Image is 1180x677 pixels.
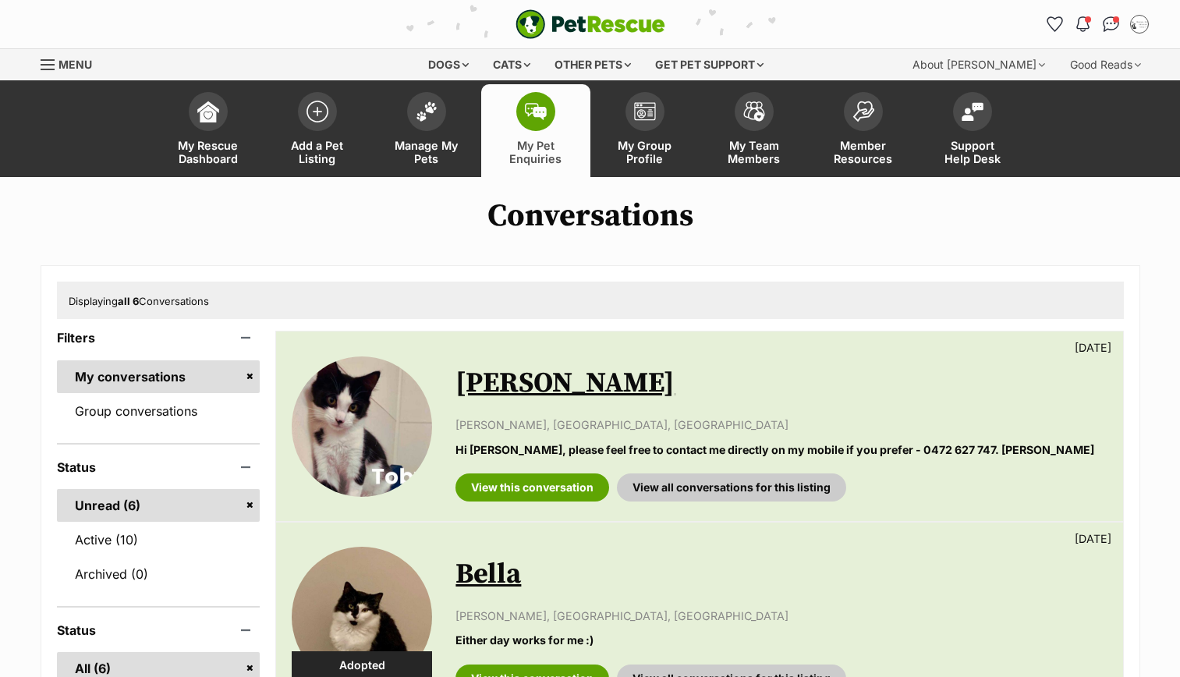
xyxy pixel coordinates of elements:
img: group-profile-icon-3fa3cf56718a62981997c0bc7e787c4b2cf8bcc04b72c1350f741eb67cf2f40e.svg [634,102,656,121]
img: add-pet-listing-icon-0afa8454b4691262ce3f59096e99ab1cd57d4a30225e0717b998d2c9b9846f56.svg [307,101,328,122]
a: My Group Profile [590,84,700,177]
a: [PERSON_NAME] [455,366,675,401]
img: dashboard-icon-eb2f2d2d3e046f16d808141f083e7271f6b2e854fb5c12c21221c1fb7104beca.svg [197,101,219,122]
div: Good Reads [1059,49,1152,80]
img: chat-41dd97257d64d25036548639549fe6c8038ab92f7586957e7f3b1b290dea8141.svg [1103,16,1119,32]
a: View this conversation [455,473,609,502]
div: Dogs [417,49,480,80]
a: View all conversations for this listing [617,473,846,502]
strong: all 6 [118,295,139,307]
a: PetRescue [516,9,665,39]
a: Support Help Desk [918,84,1027,177]
img: manage-my-pets-icon-02211641906a0b7f246fdf0571729dbe1e7629f14944591b6c1af311fb30b64b.svg [416,101,438,122]
a: Add a Pet Listing [263,84,372,177]
span: Support Help Desk [937,139,1008,165]
button: My account [1127,12,1152,37]
span: Manage My Pets [392,139,462,165]
p: [DATE] [1075,530,1111,547]
img: member-resources-icon-8e73f808a243e03378d46382f2149f9095a855e16c252ad45f914b54edf8863c.svg [852,101,874,122]
a: My Team Members [700,84,809,177]
span: My Team Members [719,139,789,165]
a: Member Resources [809,84,918,177]
span: My Group Profile [610,139,680,165]
header: Filters [57,331,260,345]
img: help-desk-icon-fdf02630f3aa405de69fd3d07c3f3aa587a6932b1a1747fa1d2bba05be0121f9.svg [962,102,983,121]
p: [DATE] [1075,339,1111,356]
a: Active (10) [57,523,260,556]
a: My conversations [57,360,260,393]
p: Either day works for me :) [455,632,1107,648]
div: Get pet support [644,49,774,80]
img: logo-e224e6f780fb5917bec1dbf3a21bbac754714ae5b6737aabdf751b685950b380.svg [516,9,665,39]
ul: Account quick links [1043,12,1152,37]
a: Archived (0) [57,558,260,590]
a: Unread (6) [57,489,260,522]
div: Other pets [544,49,642,80]
button: Notifications [1071,12,1096,37]
span: Add a Pet Listing [282,139,353,165]
p: [PERSON_NAME], [GEOGRAPHIC_DATA], [GEOGRAPHIC_DATA] [455,416,1107,433]
a: Bella [455,557,521,592]
span: My Pet Enquiries [501,139,571,165]
div: Cats [482,49,541,80]
span: Menu [58,58,92,71]
img: Toby [292,356,432,497]
span: Displaying Conversations [69,295,209,307]
span: Member Resources [828,139,898,165]
header: Status [57,623,260,637]
img: notifications-46538b983faf8c2785f20acdc204bb7945ddae34d4c08c2a6579f10ce5e182be.svg [1076,16,1089,32]
a: My Rescue Dashboard [154,84,263,177]
span: My Rescue Dashboard [173,139,243,165]
div: About [PERSON_NAME] [902,49,1056,80]
p: [PERSON_NAME], [GEOGRAPHIC_DATA], [GEOGRAPHIC_DATA] [455,608,1107,624]
a: Group conversations [57,395,260,427]
a: Favourites [1043,12,1068,37]
img: Tania Katsanis profile pic [1132,16,1147,32]
p: Hi [PERSON_NAME], please feel free to contact me directly on my mobile if you prefer - 0472 627 7... [455,441,1107,458]
a: My Pet Enquiries [481,84,590,177]
img: team-members-icon-5396bd8760b3fe7c0b43da4ab00e1e3bb1a5d9ba89233759b79545d2d3fc5d0d.svg [743,101,765,122]
header: Status [57,460,260,474]
a: Conversations [1099,12,1124,37]
a: Menu [41,49,103,77]
img: pet-enquiries-icon-7e3ad2cf08bfb03b45e93fb7055b45f3efa6380592205ae92323e6603595dc1f.svg [525,103,547,120]
a: Manage My Pets [372,84,481,177]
